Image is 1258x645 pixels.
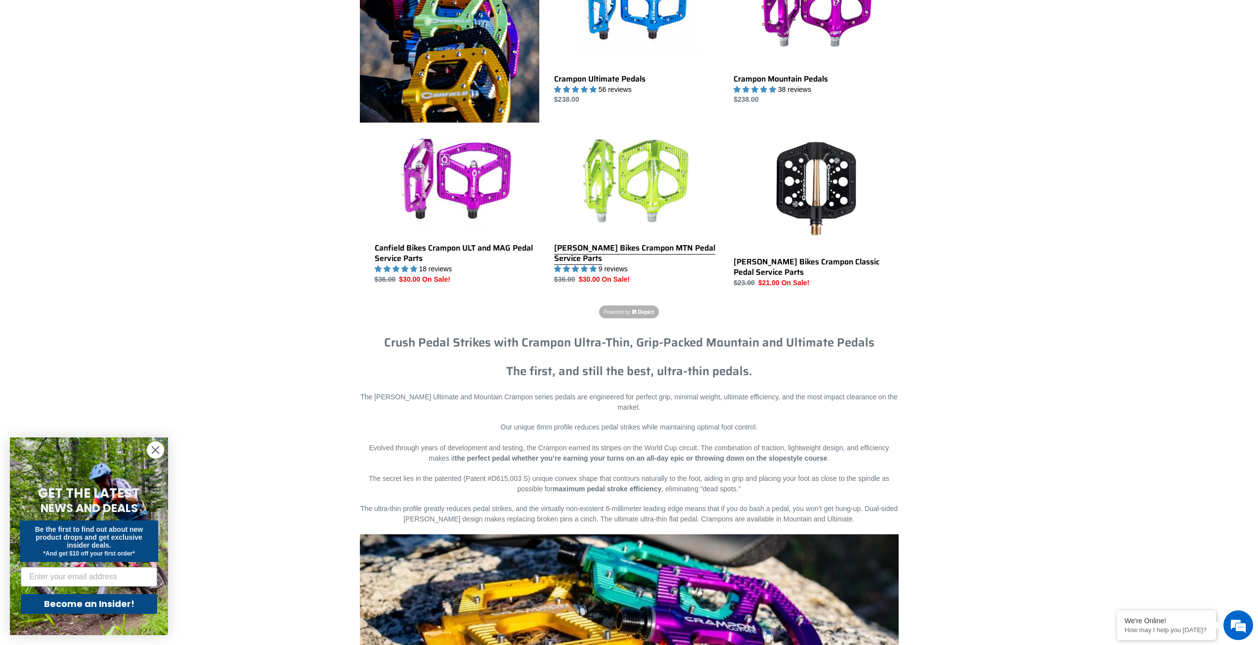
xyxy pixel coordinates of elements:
p: The [PERSON_NAME] Ultimate and Mountain Crampon series pedals are engineered for perfect grip, mi... [360,392,899,413]
span: GET THE LATEST [38,484,140,502]
span: Be the first to find out about new product drops and get exclusive insider deals. [35,525,143,549]
p: Our unique 6mm profile reduces pedal strikes while maintaining optimal foot control. Evolved thro... [360,422,899,464]
strong: Crush Pedal Strikes with Crampon Ultra-Thin, Grip-Packed Mountain and Ultimate Pedals [384,333,874,352]
p: How may I help you today? [1125,626,1209,634]
strong: maximum pedal stroke efficiency [553,485,661,493]
strong: the perfect pedal whether you’re earning your turns on an all-day epic or throwing down on the sl... [455,454,827,462]
input: Enter your email address [21,567,157,587]
span: We're online! [57,125,136,224]
div: Navigation go back [11,54,26,69]
span: NEWS AND DEALS [41,500,138,516]
p: The ultra-thin profile greatly reduces pedal strikes, and the virtually non-existent 6-millimeter... [360,504,899,524]
div: Minimize live chat window [162,5,186,29]
span: *And get $10 off your first order* [43,550,134,557]
img: d_696896380_company_1647369064580_696896380 [32,49,56,74]
textarea: Type your message and hit 'Enter' [5,270,188,304]
a: Powered by [599,305,659,318]
h3: The first, and still the best, ultra-thin pedals. [360,336,899,378]
div: Chat with us now [66,55,181,68]
span: Powered by [604,308,630,316]
button: Close dialog [147,441,164,459]
p: The secret lies in the patented (Patent #D615,003 S) unique convex shape that contours naturally ... [360,473,899,494]
button: Become an Insider! [21,594,157,614]
div: We're Online! [1125,617,1209,625]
